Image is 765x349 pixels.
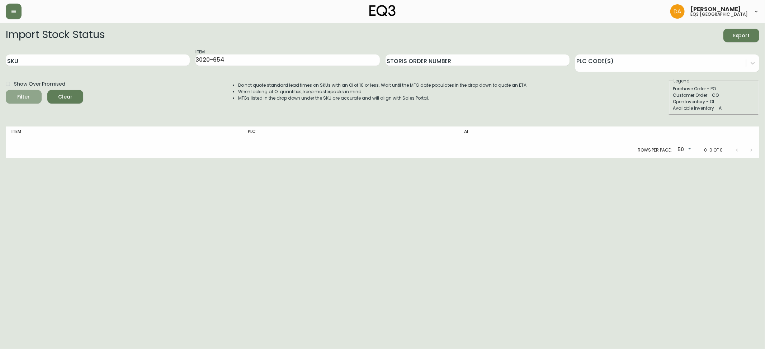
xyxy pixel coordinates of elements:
div: Customer Order - CO [673,92,755,99]
p: Rows per page: [638,147,672,153]
button: Clear [47,90,83,104]
span: Clear [53,92,77,101]
span: Show Over Promised [14,80,65,88]
th: Item [6,126,242,142]
th: PLC [242,126,458,142]
span: Export [729,31,754,40]
li: MFGs listed in the drop down under the SKU are accurate and will align with Sales Portal. [238,95,528,101]
img: dd1a7e8db21a0ac8adbf82b84ca05374 [670,4,685,19]
div: Purchase Order - PO [673,86,755,92]
div: Open Inventory - OI [673,99,755,105]
p: 0-0 of 0 [704,147,723,153]
button: Filter [6,90,42,104]
h5: eq3 [GEOGRAPHIC_DATA] [690,12,748,16]
button: Export [723,29,759,42]
img: logo [369,5,396,16]
span: [PERSON_NAME] [690,6,741,12]
div: Filter [18,92,30,101]
li: When looking at OI quantities, keep masterpacks in mind. [238,89,528,95]
div: 50 [675,144,693,156]
legend: Legend [673,78,690,84]
div: Available Inventory - AI [673,105,755,111]
li: Do not quote standard lead times on SKUs with an OI of 10 or less. Wait until the MFG date popula... [238,82,528,89]
th: AI [458,126,631,142]
h2: Import Stock Status [6,29,104,42]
